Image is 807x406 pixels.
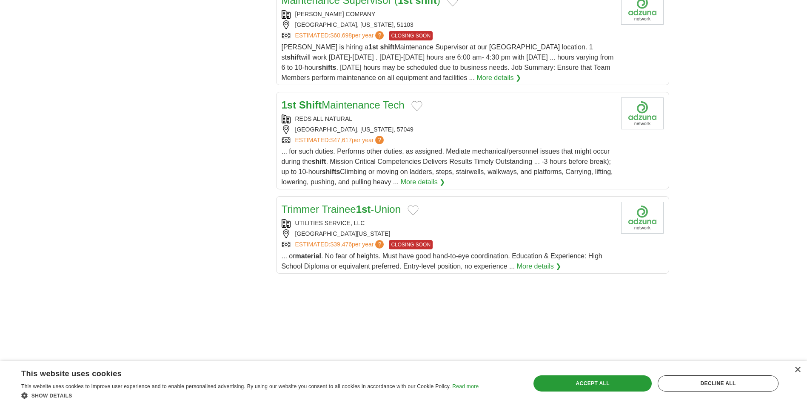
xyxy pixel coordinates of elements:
[389,31,433,40] span: CLOSING SOON
[282,43,614,81] span: [PERSON_NAME] is hiring a Maintenance Supervisor at our [GEOGRAPHIC_DATA] location. 1 st will wor...
[318,64,336,71] strong: shifts
[282,20,614,29] div: [GEOGRAPHIC_DATA], [US_STATE], 51103
[411,101,422,111] button: Add to favorite jobs
[322,168,340,175] strong: shifts
[21,391,479,400] div: Show details
[330,32,352,39] span: $60,698
[330,137,352,143] span: $47,617
[282,99,297,111] strong: 1st
[282,10,614,19] div: [PERSON_NAME] COMPANY
[356,203,371,215] strong: 1st
[533,375,652,392] div: Accept all
[21,366,457,379] div: This website uses cookies
[287,54,301,61] strong: shift
[295,240,386,249] a: ESTIMATED:$39,476per year?
[312,158,326,165] strong: shift
[295,136,386,145] a: ESTIMATED:$47,617per year?
[299,99,322,111] strong: Shift
[375,31,384,40] span: ?
[368,43,378,51] strong: 1st
[282,148,613,186] span: ... for such duties. Performs other duties, as assigned. Mediate mechanical/personnel issues that...
[452,383,479,389] a: Read more, opens a new window
[375,136,384,144] span: ?
[389,240,433,249] span: CLOSING SOON
[330,241,352,248] span: $39,476
[282,252,602,270] span: ... or . No fear of heights. Must have good hand-to-eye coordination. Education & Experience: Hig...
[282,219,614,228] div: UTILITIES SERVICE, LLC
[282,229,614,238] div: [GEOGRAPHIC_DATA][US_STATE]
[21,383,451,389] span: This website uses cookies to improve user experience and to enable personalised advertising. By u...
[401,177,445,187] a: More details ❯
[282,125,614,134] div: [GEOGRAPHIC_DATA], [US_STATE], 57049
[375,240,384,249] span: ?
[380,43,395,51] strong: shift
[517,261,562,272] a: More details ❯
[476,73,521,83] a: More details ❯
[295,31,386,40] a: ESTIMATED:$60,698per year?
[621,202,664,234] img: Company logo
[295,252,321,260] strong: material
[282,99,405,111] a: 1st ShiftMaintenance Tech
[658,375,778,392] div: Decline all
[31,393,72,399] span: Show details
[621,97,664,129] img: Company logo
[282,203,401,215] a: Trimmer Trainee1st-Union
[794,367,801,373] div: Close
[408,205,419,215] button: Add to favorite jobs
[282,114,614,123] div: REDS ALL NATURAL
